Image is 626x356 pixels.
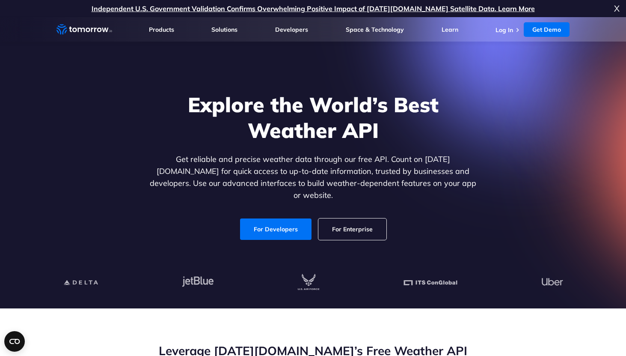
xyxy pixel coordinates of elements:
h1: Explore the World’s Best Weather API [148,92,478,143]
button: Open CMP widget [4,331,25,352]
a: For Enterprise [318,218,386,240]
p: Get reliable and precise weather data through our free API. Count on [DATE][DOMAIN_NAME] for quic... [148,153,478,201]
a: Get Demo [524,22,570,37]
a: Log In [495,26,513,34]
a: Space & Technology [346,26,404,33]
a: Solutions [211,26,237,33]
a: Independent U.S. Government Validation Confirms Overwhelming Positive Impact of [DATE][DOMAIN_NAM... [92,4,535,13]
a: Learn [442,26,458,33]
a: Home link [56,23,112,36]
a: For Developers [240,218,312,240]
a: Developers [275,26,308,33]
a: Products [149,26,174,33]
